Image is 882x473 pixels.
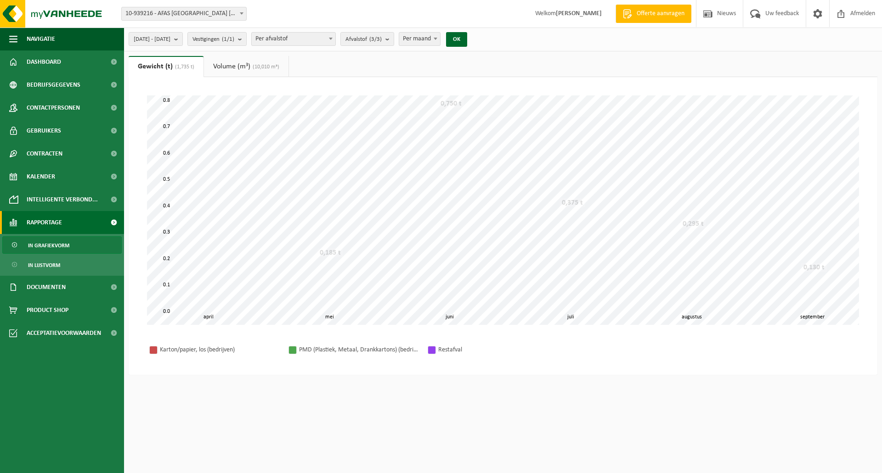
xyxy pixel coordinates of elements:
[616,5,691,23] a: Offerte aanvragen
[438,344,558,356] div: Restafval
[27,211,62,234] span: Rapportage
[556,10,602,17] strong: [PERSON_NAME]
[27,50,61,73] span: Dashboard
[317,248,343,257] div: 0,185 t
[801,263,827,272] div: 0,130 t
[173,64,194,70] span: (1,735 t)
[28,237,69,254] span: In grafiekvorm
[27,142,62,165] span: Contracten
[369,36,382,42] count: (3/3)
[438,99,464,108] div: 0,750 t
[250,64,279,70] span: (10,010 m³)
[2,236,122,254] a: In grafiekvorm
[27,188,98,211] span: Intelligente verbond...
[27,73,80,96] span: Bedrijfsgegevens
[251,32,336,46] span: Per afvalstof
[129,56,204,77] a: Gewicht (t)
[28,256,60,274] span: In lijstvorm
[252,33,335,45] span: Per afvalstof
[187,32,247,46] button: Vestigingen(1/1)
[192,33,234,46] span: Vestigingen
[27,96,80,119] span: Contactpersonen
[27,276,66,299] span: Documenten
[5,453,153,473] iframe: chat widget
[340,32,394,46] button: Afvalstof(3/3)
[160,344,279,356] div: Karton/papier, los (bedrijven)
[27,322,101,345] span: Acceptatievoorwaarden
[446,32,467,47] button: OK
[27,165,55,188] span: Kalender
[27,28,55,50] span: Navigatie
[634,9,687,18] span: Offerte aanvragen
[560,198,585,207] div: 0,375 t
[134,33,170,46] span: [DATE] - [DATE]
[222,36,234,42] count: (1/1)
[399,32,441,46] span: Per maand
[345,33,382,46] span: Afvalstof
[121,7,247,21] span: 10-939216 - AFAS BELGIUM NV - KONTICH
[2,256,122,273] a: In lijstvorm
[27,299,68,322] span: Product Shop
[680,219,706,228] div: 0,295 t
[27,119,61,142] span: Gebruikers
[122,7,246,20] span: 10-939216 - AFAS BELGIUM NV - KONTICH
[129,32,183,46] button: [DATE] - [DATE]
[204,56,288,77] a: Volume (m³)
[299,344,418,356] div: PMD (Plastiek, Metaal, Drankkartons) (bedrijven)
[399,33,440,45] span: Per maand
